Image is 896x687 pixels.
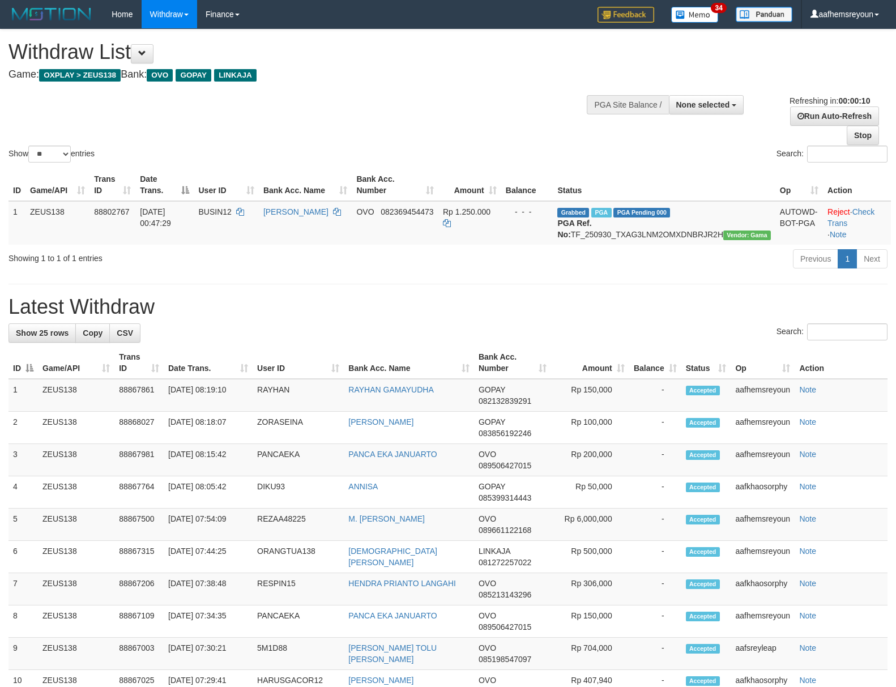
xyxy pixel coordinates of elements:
[381,207,433,216] span: Copy 082369454473 to clipboard
[479,547,510,556] span: LINKAJA
[731,476,795,509] td: aafkhaosorphy
[38,509,114,541] td: ZEUS138
[823,169,891,201] th: Action
[263,207,328,216] a: [PERSON_NAME]
[686,676,720,686] span: Accepted
[38,476,114,509] td: ZEUS138
[348,385,433,394] a: RAYHAN GAMAYUDHA
[686,644,720,654] span: Accepted
[557,219,591,239] b: PGA Ref. No:
[194,169,258,201] th: User ID: activate to sort column ascending
[109,323,140,343] a: CSV
[856,249,888,268] a: Next
[551,379,629,412] td: Rp 150,000
[479,461,531,470] span: Copy 089506427015 to clipboard
[8,6,95,23] img: MOTION_logo.png
[38,638,114,670] td: ZEUS138
[344,347,474,379] th: Bank Acc. Name: activate to sort column ascending
[799,579,816,588] a: Note
[799,450,816,459] a: Note
[164,347,253,379] th: Date Trans.: activate to sort column ascending
[723,231,771,240] span: Vendor URL: https://trx31.1velocity.biz
[551,444,629,476] td: Rp 200,000
[114,573,164,605] td: 88867206
[114,379,164,412] td: 88867861
[479,526,531,535] span: Copy 089661122168 to clipboard
[38,605,114,638] td: ZEUS138
[799,385,816,394] a: Note
[776,146,888,163] label: Search:
[799,676,816,685] a: Note
[775,201,823,245] td: AUTOWD-BOT-PGA
[799,611,816,620] a: Note
[8,412,38,444] td: 2
[164,412,253,444] td: [DATE] 08:18:07
[114,347,164,379] th: Trans ID: activate to sort column ascending
[479,482,505,491] span: GOPAY
[613,208,670,217] span: PGA Pending
[479,611,496,620] span: OVO
[671,7,719,23] img: Button%20Memo.svg
[356,207,374,216] span: OVO
[39,69,121,82] span: OXPLAY > ZEUS138
[28,146,71,163] select: Showentries
[551,605,629,638] td: Rp 150,000
[8,169,25,201] th: ID
[731,347,795,379] th: Op: activate to sort column ascending
[793,249,838,268] a: Previous
[686,450,720,460] span: Accepted
[506,206,549,217] div: - - -
[8,476,38,509] td: 4
[551,476,629,509] td: Rp 50,000
[731,573,795,605] td: aafkhaosorphy
[838,249,857,268] a: 1
[114,638,164,670] td: 88867003
[164,509,253,541] td: [DATE] 07:54:09
[253,638,344,670] td: 5M1D88
[214,69,257,82] span: LINKAJA
[348,611,437,620] a: PANCA EKA JANUARTO
[847,126,879,145] a: Stop
[553,201,775,245] td: TF_250930_TXAG3LNM2OMXDNBRJR2H
[114,541,164,573] td: 88867315
[164,444,253,476] td: [DATE] 08:15:42
[479,396,531,406] span: Copy 082132839291 to clipboard
[352,169,438,201] th: Bank Acc. Number: activate to sort column ascending
[551,347,629,379] th: Amount: activate to sort column ascending
[8,541,38,573] td: 6
[799,482,816,491] a: Note
[114,412,164,444] td: 88868027
[114,509,164,541] td: 88867500
[629,638,681,670] td: -
[838,96,870,105] strong: 00:00:10
[479,655,531,664] span: Copy 085198547097 to clipboard
[348,547,437,567] a: [DEMOGRAPHIC_DATA][PERSON_NAME]
[89,169,135,201] th: Trans ID: activate to sort column ascending
[164,541,253,573] td: [DATE] 07:44:25
[731,541,795,573] td: aafhemsreyoun
[443,207,490,216] span: Rp 1.250.000
[790,106,879,126] a: Run Auto-Refresh
[253,573,344,605] td: RESPIN15
[479,493,531,502] span: Copy 085399314443 to clipboard
[38,412,114,444] td: ZEUS138
[479,643,496,652] span: OVO
[164,476,253,509] td: [DATE] 08:05:42
[259,169,352,201] th: Bank Acc. Name: activate to sort column ascending
[731,444,795,476] td: aafhemsreyoun
[686,515,720,524] span: Accepted
[731,379,795,412] td: aafhemsreyoun
[807,323,888,340] input: Search:
[8,444,38,476] td: 3
[25,201,89,245] td: ZEUS138
[164,605,253,638] td: [DATE] 07:34:35
[711,3,726,13] span: 34
[479,622,531,631] span: Copy 089506427015 to clipboard
[629,347,681,379] th: Balance: activate to sort column ascending
[474,347,552,379] th: Bank Acc. Number: activate to sort column ascending
[629,509,681,541] td: -
[479,385,505,394] span: GOPAY
[629,605,681,638] td: -
[629,444,681,476] td: -
[479,417,505,426] span: GOPAY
